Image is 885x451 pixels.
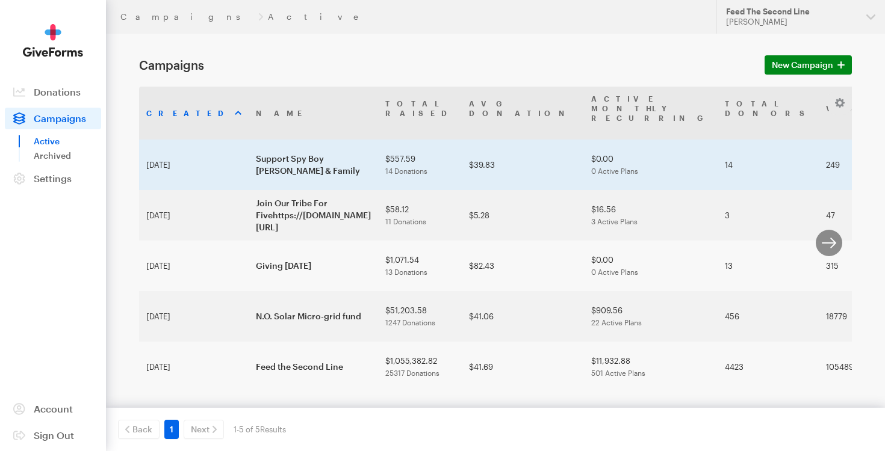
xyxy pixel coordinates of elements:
[139,58,750,72] h1: Campaigns
[5,168,101,189] a: Settings
[385,268,427,276] span: 13 Donations
[765,55,852,75] a: New Campaign
[385,318,435,327] span: 1247 Donations
[139,291,249,342] td: [DATE]
[34,134,101,149] a: Active
[378,190,462,241] td: $58.12
[385,217,426,226] span: 11 Donations
[462,342,584,392] td: $41.69
[462,190,584,241] td: $5.28
[139,190,249,241] td: [DATE]
[34,429,74,441] span: Sign Out
[462,140,584,190] td: $39.83
[34,403,73,414] span: Account
[385,369,439,377] span: 25317 Donations
[249,291,378,342] td: N.O. Solar Micro-grid fund
[5,108,101,129] a: Campaigns
[584,241,718,291] td: $0.00
[260,425,286,434] span: Results
[249,342,378,392] td: Feed the Second Line
[139,87,249,140] th: Created: activate to sort column ascending
[378,140,462,190] td: $557.59
[5,81,101,103] a: Donations
[120,12,253,22] a: Campaigns
[718,342,819,392] td: 4423
[34,173,72,184] span: Settings
[718,291,819,342] td: 456
[249,87,378,140] th: Name: activate to sort column ascending
[718,241,819,291] td: 13
[462,241,584,291] td: $82.43
[462,291,584,342] td: $41.06
[718,87,819,140] th: TotalDonors: activate to sort column ascending
[584,87,718,140] th: Active MonthlyRecurring: activate to sort column ascending
[591,217,638,226] span: 3 Active Plans
[34,149,101,163] a: Archived
[5,398,101,420] a: Account
[23,24,83,57] img: GiveForms
[726,7,857,17] div: Feed The Second Line
[249,190,378,241] td: Join Our Tribe For Fivehttps://[DOMAIN_NAME][URL]
[378,342,462,392] td: $1,055,382.82
[591,318,642,327] span: 22 Active Plans
[462,87,584,140] th: AvgDonation: activate to sort column ascending
[718,190,819,241] td: 3
[718,140,819,190] td: 14
[249,241,378,291] td: Giving [DATE]
[591,167,638,175] span: 0 Active Plans
[139,342,249,392] td: [DATE]
[584,291,718,342] td: $909.56
[34,112,86,124] span: Campaigns
[385,167,427,175] span: 14 Donations
[591,268,638,276] span: 0 Active Plans
[378,291,462,342] td: $51,203.58
[584,140,718,190] td: $0.00
[249,140,378,190] td: Support Spy Boy [PERSON_NAME] & Family
[584,190,718,241] td: $16.56
[378,241,462,291] td: $1,071.54
[591,369,645,377] span: 501 Active Plans
[772,58,833,72] span: New Campaign
[34,86,81,97] span: Donations
[139,140,249,190] td: [DATE]
[584,342,718,392] td: $11,932.88
[5,425,101,446] a: Sign Out
[234,420,286,439] div: 1-5 of 5
[139,241,249,291] td: [DATE]
[378,87,462,140] th: TotalRaised: activate to sort column ascending
[726,17,857,27] div: [PERSON_NAME]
